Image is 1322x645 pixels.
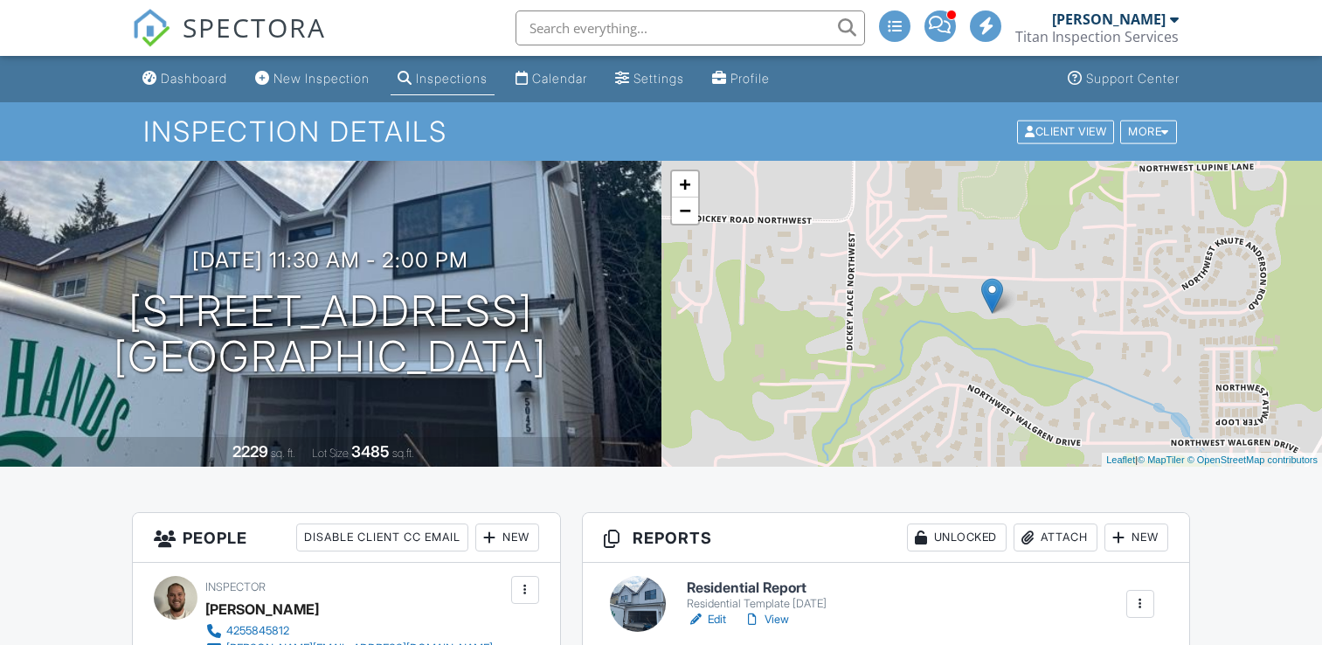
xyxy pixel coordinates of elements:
div: New [475,524,539,551]
div: [PERSON_NAME] [1052,10,1166,28]
a: SPECTORA [132,24,326,60]
a: Calendar [509,63,594,95]
span: sq.ft. [392,447,414,460]
h1: Inspection Details [143,116,1179,147]
a: Residential Report Residential Template [DATE] [687,580,827,611]
a: © OpenStreetMap contributors [1187,454,1318,465]
div: Support Center [1086,71,1180,86]
span: sq. ft. [271,447,295,460]
a: Client View [1015,124,1118,137]
a: Zoom in [672,171,698,198]
div: Titan Inspection Services [1015,28,1179,45]
div: | [1102,453,1322,468]
a: Dashboard [135,63,234,95]
div: 4255845812 [226,624,289,638]
a: Support Center [1061,63,1187,95]
h1: [STREET_ADDRESS] [GEOGRAPHIC_DATA] [114,288,547,381]
span: SPECTORA [183,9,326,45]
input: Search everything... [516,10,865,45]
a: New Inspection [248,63,377,95]
div: New Inspection [273,71,370,86]
span: Inspector [205,580,266,593]
a: Settings [608,63,691,95]
div: Residential Template [DATE] [687,597,827,611]
div: More [1120,120,1177,143]
div: Calendar [532,71,587,86]
div: Dashboard [161,71,227,86]
a: View [744,611,789,628]
h3: Reports [583,513,1189,563]
div: 3485 [351,442,390,461]
h6: Residential Report [687,580,827,596]
div: 2229 [232,442,268,461]
div: [PERSON_NAME] [205,596,319,622]
a: Edit [687,611,726,628]
div: Settings [633,71,684,86]
div: Client View [1017,120,1114,143]
div: Profile [730,71,770,86]
a: Inspections [391,63,495,95]
a: Profile [705,63,777,95]
h3: People [133,513,559,563]
span: Lot Size [312,447,349,460]
a: 4255845812 [205,622,493,640]
img: The Best Home Inspection Software - Spectora [132,9,170,47]
h3: [DATE] 11:30 am - 2:00 pm [192,248,468,272]
div: Disable Client CC Email [296,524,468,551]
div: Inspections [416,71,488,86]
a: © MapTiler [1138,454,1185,465]
a: Zoom out [672,198,698,224]
div: Attach [1014,524,1097,551]
div: Unlocked [907,524,1007,551]
a: Leaflet [1106,454,1135,465]
div: New [1104,524,1168,551]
